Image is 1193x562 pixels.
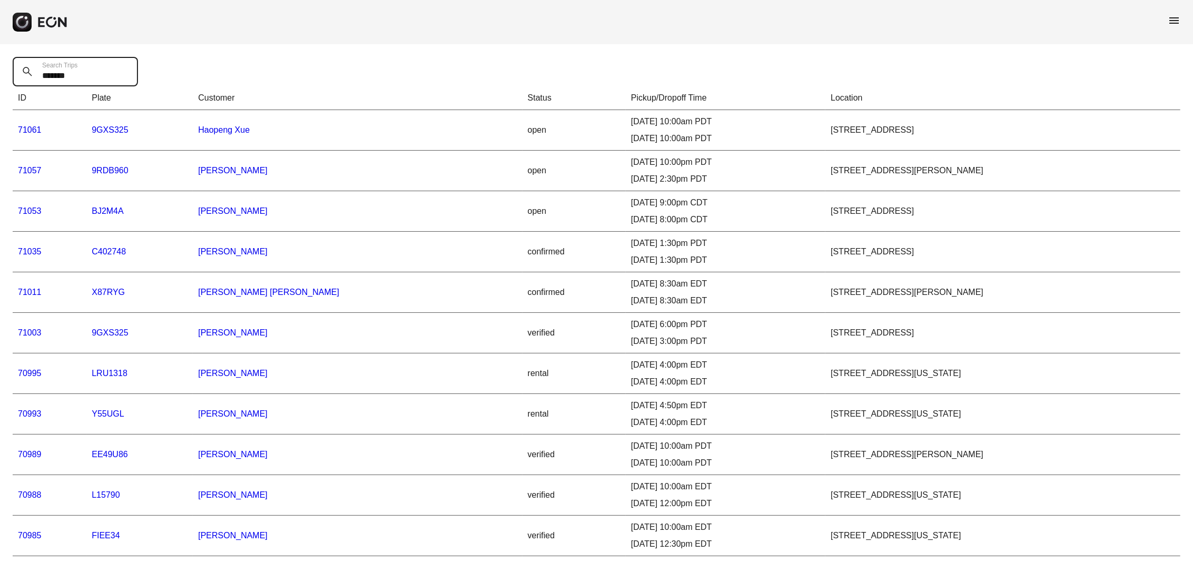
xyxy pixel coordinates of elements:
[631,440,820,452] div: [DATE] 10:00am PDT
[825,191,1180,232] td: [STREET_ADDRESS]
[522,232,626,272] td: confirmed
[825,86,1180,110] th: Location
[18,328,42,337] a: 71003
[825,475,1180,516] td: [STREET_ADDRESS][US_STATE]
[198,531,268,540] a: [PERSON_NAME]
[198,409,268,418] a: [PERSON_NAME]
[631,237,820,250] div: [DATE] 1:30pm PDT
[825,516,1180,556] td: [STREET_ADDRESS][US_STATE]
[631,294,820,307] div: [DATE] 8:30am EDT
[825,272,1180,313] td: [STREET_ADDRESS][PERSON_NAME]
[626,86,825,110] th: Pickup/Dropoff Time
[198,247,268,256] a: [PERSON_NAME]
[522,86,626,110] th: Status
[631,538,820,550] div: [DATE] 12:30pm EDT
[18,409,42,418] a: 70993
[86,86,193,110] th: Plate
[198,450,268,459] a: [PERSON_NAME]
[522,435,626,475] td: verified
[18,369,42,378] a: 70995
[522,353,626,394] td: rental
[92,125,128,134] a: 9GXS325
[825,353,1180,394] td: [STREET_ADDRESS][US_STATE]
[18,125,42,134] a: 71061
[631,457,820,469] div: [DATE] 10:00am PDT
[198,288,339,297] a: [PERSON_NAME] [PERSON_NAME]
[198,125,250,134] a: Haopeng Xue
[631,376,820,388] div: [DATE] 4:00pm EDT
[92,247,126,256] a: C402748
[522,151,626,191] td: open
[18,166,42,175] a: 71057
[631,213,820,226] div: [DATE] 8:00pm CDT
[825,394,1180,435] td: [STREET_ADDRESS][US_STATE]
[92,288,125,297] a: X87RYG
[825,435,1180,475] td: [STREET_ADDRESS][PERSON_NAME]
[18,206,42,215] a: 71053
[18,247,42,256] a: 71035
[92,369,127,378] a: LRU1318
[92,409,124,418] a: Y55UGL
[631,278,820,290] div: [DATE] 8:30am EDT
[522,272,626,313] td: confirmed
[631,173,820,185] div: [DATE] 2:30pm PDT
[18,490,42,499] a: 70988
[198,328,268,337] a: [PERSON_NAME]
[825,232,1180,272] td: [STREET_ADDRESS]
[92,450,128,459] a: EE49U86
[92,531,120,540] a: FIEE34
[825,313,1180,353] td: [STREET_ADDRESS]
[631,254,820,267] div: [DATE] 1:30pm PDT
[18,531,42,540] a: 70985
[18,288,42,297] a: 71011
[522,313,626,353] td: verified
[198,166,268,175] a: [PERSON_NAME]
[18,450,42,459] a: 70989
[631,416,820,429] div: [DATE] 4:00pm EDT
[92,206,123,215] a: BJ2M4A
[631,318,820,331] div: [DATE] 6:00pm PDT
[631,480,820,493] div: [DATE] 10:00am EDT
[631,335,820,348] div: [DATE] 3:00pm PDT
[825,110,1180,151] td: [STREET_ADDRESS]
[42,61,77,70] label: Search Trips
[631,115,820,128] div: [DATE] 10:00am PDT
[631,399,820,412] div: [DATE] 4:50pm EDT
[631,521,820,534] div: [DATE] 10:00am EDT
[631,359,820,371] div: [DATE] 4:00pm EDT
[631,132,820,145] div: [DATE] 10:00am PDT
[631,196,820,209] div: [DATE] 9:00pm CDT
[198,490,268,499] a: [PERSON_NAME]
[1168,14,1180,27] span: menu
[522,394,626,435] td: rental
[522,516,626,556] td: verified
[198,369,268,378] a: [PERSON_NAME]
[193,86,522,110] th: Customer
[92,166,128,175] a: 9RDB960
[825,151,1180,191] td: [STREET_ADDRESS][PERSON_NAME]
[13,86,86,110] th: ID
[631,156,820,169] div: [DATE] 10:00pm PDT
[198,206,268,215] a: [PERSON_NAME]
[92,490,120,499] a: L15790
[631,497,820,510] div: [DATE] 12:00pm EDT
[522,475,626,516] td: verified
[92,328,128,337] a: 9GXS325
[522,191,626,232] td: open
[522,110,626,151] td: open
